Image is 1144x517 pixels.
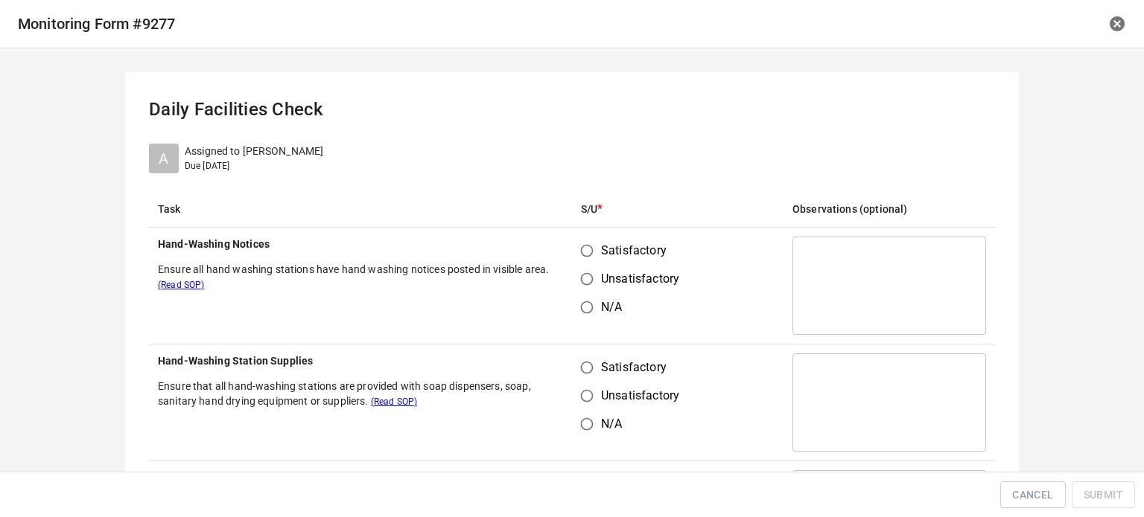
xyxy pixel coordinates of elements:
div: A [149,144,179,173]
p: Ensure that all hand-washing stations are provided with soap dispensers, soap, sanitary hand dryi... [158,379,563,408]
span: Cancel [1012,486,1053,504]
button: Cancel [1000,481,1065,509]
span: Unsatisfactory [601,270,679,288]
b: Hand-Washing Station Supplies [158,355,313,367]
span: N/A [601,415,622,433]
span: Satisfactory [601,359,667,376]
span: Satisfactory [601,242,667,260]
span: (Read SOP) [158,280,205,290]
p: Due [DATE] [185,159,323,173]
p: Ensure all hand washing stations have hand washing notices posted in visible area. [158,262,563,292]
b: Hand-Washing Notices [158,238,270,250]
span: N/A [601,298,622,316]
span: (Read SOP) [371,396,418,407]
div: s/u [581,353,691,438]
span: Unsatisfactory [601,387,679,405]
p: Assigned to [PERSON_NAME] [185,144,323,159]
th: Task [149,191,572,228]
th: Observations (optional) [784,191,995,228]
p: Daily Facilities Check [149,96,995,123]
div: s/u [581,237,691,321]
h6: Monitoring Form # 9277 [18,12,757,36]
th: S/U [572,191,784,228]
